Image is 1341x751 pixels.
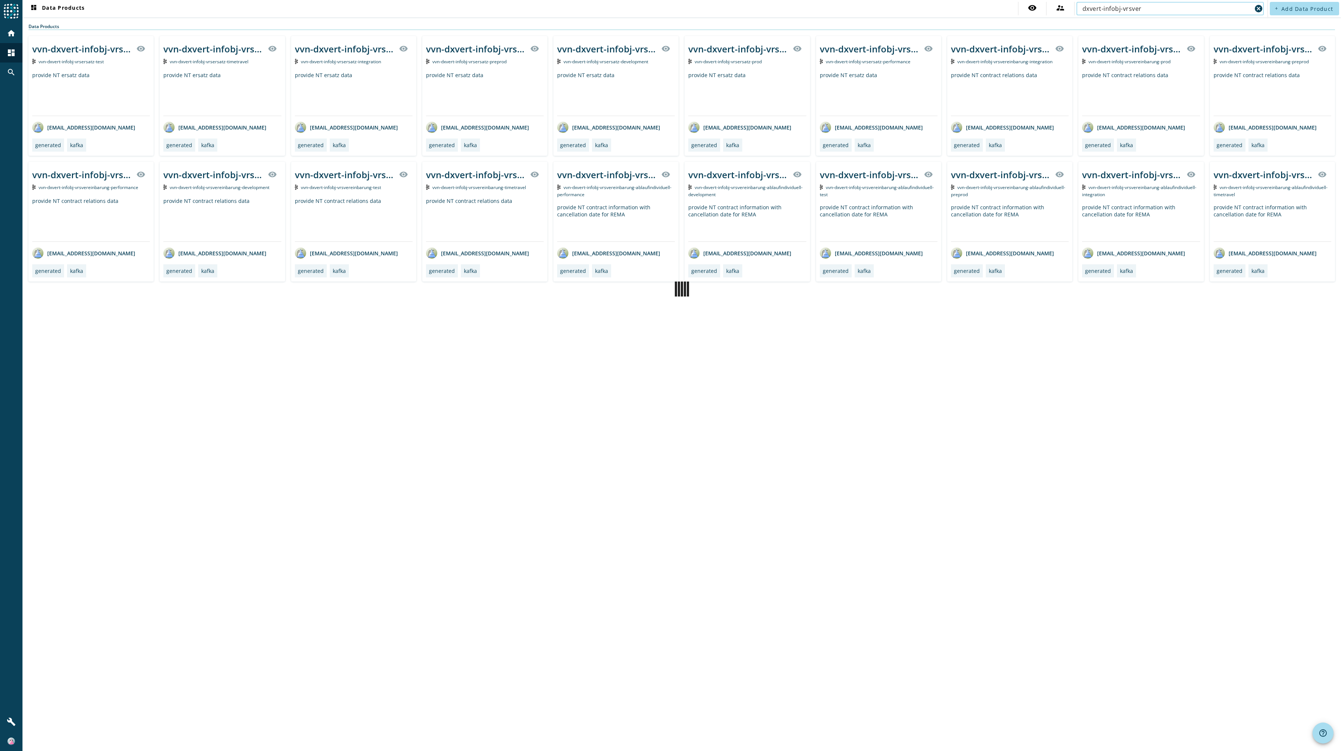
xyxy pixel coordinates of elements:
div: [EMAIL_ADDRESS][DOMAIN_NAME] [32,122,135,133]
div: provide NT ersatz data [32,72,150,116]
mat-icon: visibility [268,170,277,179]
div: provide NT ersatz data [688,72,806,116]
div: generated [560,142,586,149]
div: provide NT contract information with cancellation date for REMA [820,204,937,241]
span: Kafka Topic: vvn-dxvert-infobj-vrsvereinbarung-ablaufindividuell-performance [557,184,671,198]
span: Kafka Topic: vvn-dxvert-infobj-vrsvereinbarung-ablaufindividuell-preprod [951,184,1065,198]
div: [EMAIL_ADDRESS][DOMAIN_NAME] [820,247,923,259]
mat-icon: add [1274,6,1278,10]
div: kafka [1251,267,1265,274]
div: vvn-dxvert-infobj-vrsvereinbarung-ablaufindividuell [557,168,657,181]
img: Kafka Topic: vvn-dxvert-infobj-vrsvereinbarung-timetravel [426,185,429,190]
img: Kafka Topic: vvn-dxvert-infobj-vrsersatz-timetravel [163,59,167,64]
div: [EMAIL_ADDRESS][DOMAIN_NAME] [295,122,398,133]
img: avatar [557,247,568,259]
div: vvn-dxvert-infobj-vrsvereinbarung [32,168,132,181]
div: generated [298,267,324,274]
img: Kafka Topic: vvn-dxvert-infobj-vrsvereinbarung-ablaufindividuell-integration [1082,185,1085,190]
div: provide NT contract relations data [163,197,281,241]
div: kafka [70,142,83,149]
span: Kafka Topic: vvn-dxvert-infobj-vrsvereinbarung-integration [957,58,1052,65]
button: Clear [1253,3,1264,14]
button: Add Data Product [1270,2,1339,15]
div: provide NT contract information with cancellation date for REMA [951,204,1069,241]
div: [EMAIL_ADDRESS][DOMAIN_NAME] [557,122,660,133]
div: kafka [464,267,477,274]
div: generated [1217,267,1242,274]
img: avatar [295,247,306,259]
input: Search (% or * for wildcards) [1082,4,1252,13]
div: [EMAIL_ADDRESS][DOMAIN_NAME] [820,122,923,133]
mat-icon: visibility [793,170,802,179]
mat-icon: dashboard [7,48,16,57]
div: kafka [1120,267,1133,274]
mat-icon: visibility [268,44,277,53]
mat-icon: visibility [1187,170,1196,179]
div: provide NT contract relations data [951,72,1069,116]
span: Kafka Topic: vvn-dxvert-infobj-vrsvereinbarung-test [301,184,381,191]
div: [EMAIL_ADDRESS][DOMAIN_NAME] [1214,247,1317,259]
mat-icon: help_outline [1319,729,1328,738]
div: provide NT ersatz data [163,72,281,116]
div: generated [166,142,192,149]
img: Kafka Topic: vvn-dxvert-infobj-vrsersatz-integration [295,59,298,64]
span: Data Products [29,4,85,13]
img: avatar [820,247,831,259]
img: Kafka Topic: vvn-dxvert-infobj-vrsvereinbarung-prod [1082,59,1085,64]
mat-icon: visibility [530,170,539,179]
div: kafka [333,267,346,274]
div: [EMAIL_ADDRESS][DOMAIN_NAME] [1082,247,1185,259]
div: vvn-dxvert-infobj-vrsvereinbarung [163,168,263,181]
div: vvn-dxvert-infobj-vrsvereinbarung [1082,43,1182,55]
img: Kafka Topic: vvn-dxvert-infobj-vrsersatz-test [32,59,36,64]
span: Kafka Topic: vvn-dxvert-infobj-vrsersatz-prod [695,58,762,65]
img: avatar [820,122,831,133]
img: Kafka Topic: vvn-dxvert-infobj-vrsvereinbarung-ablaufindividuell-timetravel [1214,185,1217,190]
mat-icon: visibility [399,44,408,53]
div: vvn-dxvert-infobj-vrsersatz [557,43,657,55]
div: [EMAIL_ADDRESS][DOMAIN_NAME] [32,247,135,259]
img: avatar [32,247,43,259]
div: [EMAIL_ADDRESS][DOMAIN_NAME] [163,122,266,133]
mat-icon: visibility [399,170,408,179]
div: kafka [464,142,477,149]
button: Data Products [26,2,88,15]
div: provide NT ersatz data [557,72,675,116]
div: vvn-dxvert-infobj-vrsvereinbarung-ablaufindividuell [1214,168,1313,181]
mat-icon: visibility [924,170,933,179]
div: provide NT contract relations data [1082,72,1200,116]
div: provide NT contract information with cancellation date for REMA [557,204,675,241]
img: avatar [1082,247,1093,259]
mat-icon: visibility [1028,3,1037,12]
span: Add Data Product [1281,5,1333,12]
div: vvn-dxvert-infobj-vrsersatz [820,43,919,55]
div: provide NT contract information with cancellation date for REMA [1082,204,1200,241]
div: kafka [726,267,739,274]
div: provide NT contract relations data [426,197,544,241]
img: avatar [163,122,175,133]
img: avatar [557,122,568,133]
img: Kafka Topic: vvn-dxvert-infobj-vrsersatz-development [557,59,561,64]
img: avatar [951,122,962,133]
span: Kafka Topic: vvn-dxvert-infobj-vrsvereinbarung-ablaufindividuell-integration [1082,184,1196,198]
img: Kafka Topic: vvn-dxvert-infobj-vrsvereinbarung-ablaufindividuell-test [820,185,823,190]
div: kafka [1120,142,1133,149]
img: Kafka Topic: vvn-dxvert-infobj-vrsvereinbarung-ablaufindividuell-performance [557,185,561,190]
img: avatar [426,247,437,259]
div: generated [429,142,455,149]
div: generated [954,142,980,149]
span: Kafka Topic: vvn-dxvert-infobj-vrsvereinbarung-ablaufindividuell-timetravel [1214,184,1328,198]
img: spoud-logo.svg [4,4,19,19]
img: Kafka Topic: vvn-dxvert-infobj-vrsvereinbarung-test [295,185,298,190]
img: Kafka Topic: vvn-dxvert-infobj-vrsvereinbarung-ablaufindividuell-preprod [951,185,954,190]
div: [EMAIL_ADDRESS][DOMAIN_NAME] [1214,122,1317,133]
div: [EMAIL_ADDRESS][DOMAIN_NAME] [295,247,398,259]
div: kafka [858,267,871,274]
div: [EMAIL_ADDRESS][DOMAIN_NAME] [426,247,529,259]
img: avatar [951,247,962,259]
mat-icon: visibility [136,170,145,179]
div: generated [823,142,849,149]
div: kafka [201,142,214,149]
mat-icon: home [7,29,16,38]
img: Kafka Topic: vvn-dxvert-infobj-vrsvereinbarung-integration [951,59,954,64]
